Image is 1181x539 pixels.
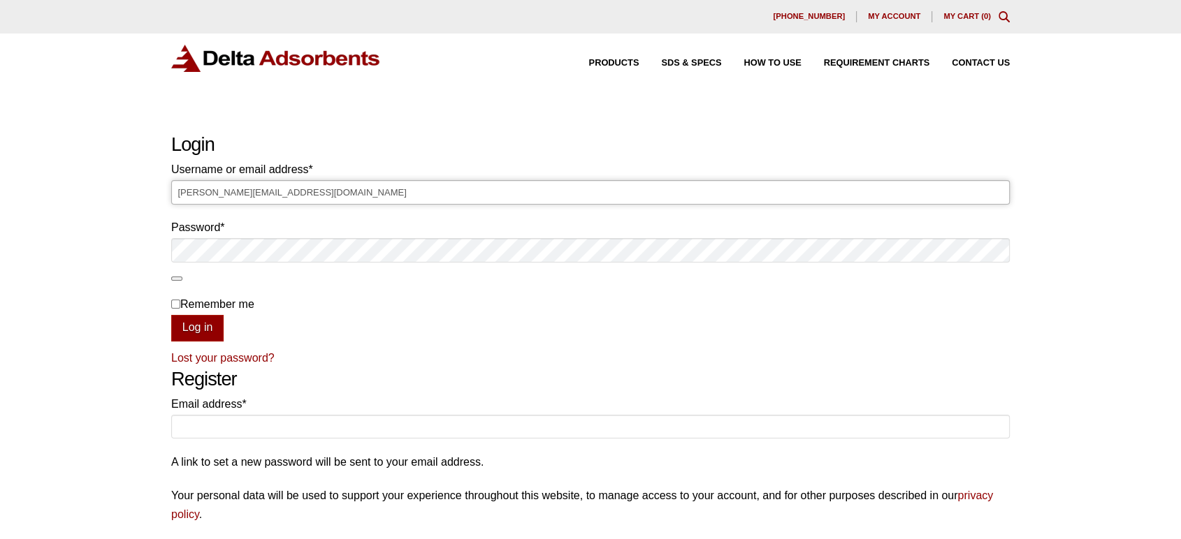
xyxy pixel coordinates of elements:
[589,59,639,68] span: Products
[762,11,857,22] a: [PHONE_NUMBER]
[171,276,182,281] button: Show password
[773,13,845,20] span: [PHONE_NUMBER]
[929,59,1010,68] a: Contact Us
[661,59,721,68] span: SDS & SPECS
[824,59,929,68] span: Requirement Charts
[171,368,1010,391] h2: Register
[802,59,929,68] a: Requirement Charts
[171,160,1010,179] label: Username or email address
[857,11,932,22] a: My account
[868,13,920,20] span: My account
[180,298,254,310] span: Remember me
[952,59,1010,68] span: Contact Us
[171,352,275,364] a: Lost your password?
[721,59,801,68] a: How to Use
[171,452,1010,471] p: A link to set a new password will be sent to your email address.
[639,59,721,68] a: SDS & SPECS
[171,315,224,341] button: Log in
[171,486,1010,524] p: Your personal data will be used to support your experience throughout this website, to manage acc...
[171,300,180,309] input: Remember me
[171,394,1010,413] label: Email address
[999,11,1010,22] div: Toggle Modal Content
[984,12,988,20] span: 0
[744,59,801,68] span: How to Use
[171,45,381,72] img: Delta Adsorbents
[943,12,991,20] a: My Cart (0)
[171,218,1010,237] label: Password
[567,59,639,68] a: Products
[171,133,1010,156] h2: Login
